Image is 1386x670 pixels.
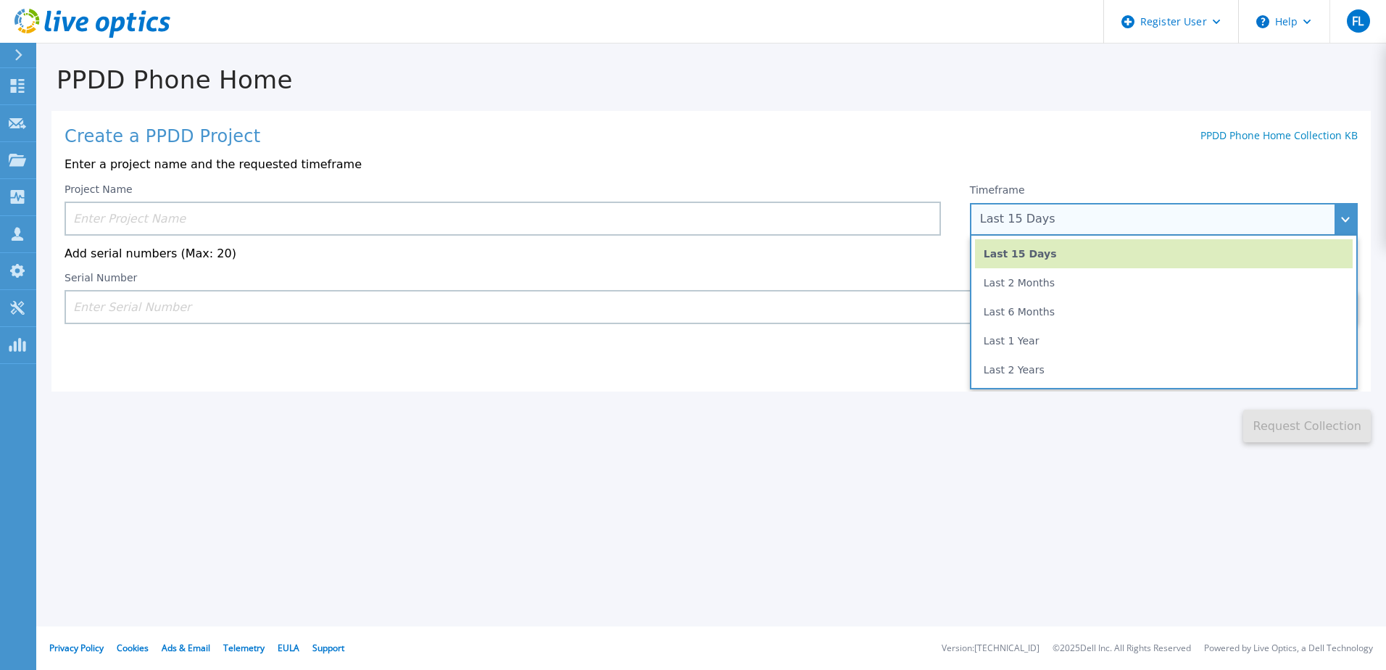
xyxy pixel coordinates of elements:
[223,642,265,654] a: Telemetry
[117,642,149,654] a: Cookies
[970,184,1025,196] label: Timeframe
[1352,15,1364,27] span: FL
[1200,128,1358,142] a: PPDD Phone Home Collection KB
[65,184,133,194] label: Project Name
[975,268,1353,297] li: Last 2 Months
[49,642,104,654] a: Privacy Policy
[975,355,1353,384] li: Last 2 Years
[162,642,210,654] a: Ads & Email
[1204,644,1373,653] li: Powered by Live Optics, a Dell Technology
[1053,644,1191,653] li: © 2025 Dell Inc. All Rights Reserved
[975,326,1353,355] li: Last 1 Year
[278,642,299,654] a: EULA
[312,642,344,654] a: Support
[65,202,941,236] input: Enter Project Name
[65,247,1358,260] p: Add serial numbers (Max: 20)
[65,158,1358,171] p: Enter a project name and the requested timeframe
[975,297,1353,326] li: Last 6 Months
[1243,410,1371,442] button: Request Collection
[942,644,1039,653] li: Version: [TECHNICAL_ID]
[980,212,1332,226] div: Last 15 Days
[65,290,1207,324] input: Enter Serial Number
[65,127,260,147] h1: Create a PPDD Project
[975,239,1353,268] li: Last 15 Days
[36,66,1386,94] h1: PPDD Phone Home
[65,273,137,283] label: Serial Number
